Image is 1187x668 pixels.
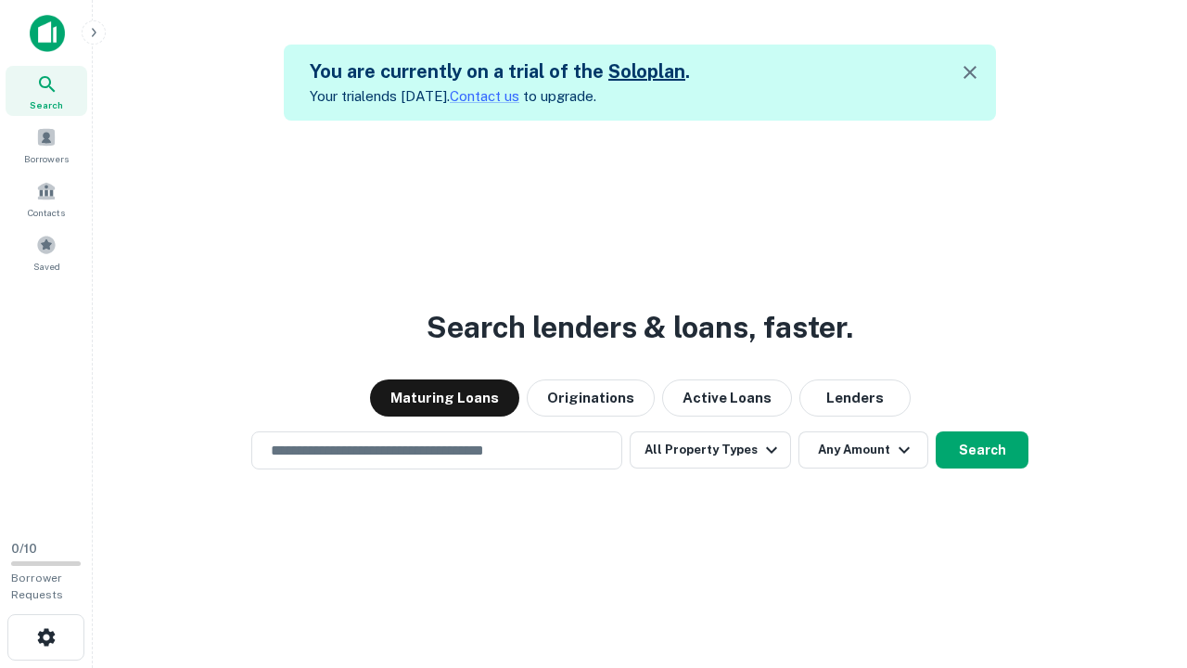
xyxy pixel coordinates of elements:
[527,379,655,417] button: Originations
[30,15,65,52] img: capitalize-icon.png
[608,60,685,83] a: Soloplan
[662,379,792,417] button: Active Loans
[11,542,37,556] span: 0 / 10
[310,58,690,85] h5: You are currently on a trial of the .
[6,173,87,224] a: Contacts
[11,572,63,601] span: Borrower Requests
[630,431,791,469] button: All Property Types
[1094,520,1187,609] iframe: Chat Widget
[370,379,519,417] button: Maturing Loans
[28,205,65,220] span: Contacts
[936,431,1028,469] button: Search
[798,431,928,469] button: Any Amount
[450,88,519,104] a: Contact us
[310,85,690,108] p: Your trial ends [DATE]. to upgrade.
[427,305,853,350] h3: Search lenders & loans, faster.
[33,259,60,274] span: Saved
[6,66,87,116] a: Search
[799,379,911,417] button: Lenders
[6,120,87,170] a: Borrowers
[6,227,87,277] a: Saved
[24,151,69,166] span: Borrowers
[30,97,63,112] span: Search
